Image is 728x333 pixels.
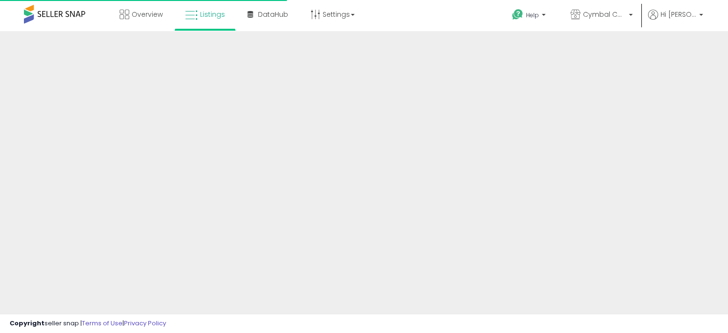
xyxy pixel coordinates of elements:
[258,10,288,19] span: DataHub
[10,319,166,328] div: seller snap | |
[512,9,524,21] i: Get Help
[82,319,123,328] a: Terms of Use
[124,319,166,328] a: Privacy Policy
[200,10,225,19] span: Listings
[504,1,555,31] a: Help
[526,11,539,19] span: Help
[661,10,696,19] span: Hi [PERSON_NAME]
[583,10,626,19] span: Cymbal Communications
[10,319,45,328] strong: Copyright
[132,10,163,19] span: Overview
[648,10,703,31] a: Hi [PERSON_NAME]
